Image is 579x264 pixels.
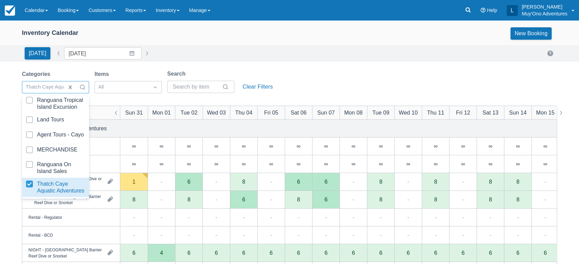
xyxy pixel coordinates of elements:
[516,161,520,167] div: ∞
[298,213,299,221] div: -
[477,137,504,155] div: ∞
[422,244,449,262] div: 6
[215,177,217,186] div: -
[269,161,273,167] div: ∞
[214,161,218,167] div: ∞
[215,213,217,221] div: -
[544,177,546,186] div: -
[325,231,327,239] div: -
[372,108,390,117] div: Tue 09
[270,250,273,255] div: 6
[187,161,191,167] div: ∞
[367,155,394,173] div: ∞
[434,179,437,184] div: 8
[380,231,382,239] div: -
[202,244,230,262] div: 6
[22,29,78,37] div: Inventory Calendar
[340,155,367,173] div: ∞
[161,195,162,203] div: -
[379,250,382,255] div: 6
[544,195,546,203] div: -
[434,197,437,202] div: 8
[202,137,230,155] div: ∞
[516,179,519,184] div: 8
[461,161,465,167] div: ∞
[269,143,273,149] div: ∞
[215,231,217,239] div: -
[161,177,162,186] div: -
[435,231,436,239] div: -
[297,250,300,255] div: 6
[422,137,449,155] div: ∞
[477,155,504,173] div: ∞
[242,197,245,202] div: 6
[270,213,272,221] div: -
[324,161,328,167] div: ∞
[133,179,136,184] div: 1
[120,244,148,262] div: 6
[456,108,470,117] div: Fri 12
[449,155,477,173] div: ∞
[504,155,531,173] div: ∞
[449,137,477,155] div: ∞
[264,108,278,117] div: Fri 05
[214,143,218,149] div: ∞
[406,143,410,149] div: ∞
[481,8,485,13] i: Help
[407,177,409,186] div: -
[242,179,245,184] div: 8
[285,137,312,155] div: ∞
[187,143,191,149] div: ∞
[298,231,299,239] div: -
[489,143,492,149] div: ∞
[489,250,492,255] div: 6
[312,155,340,173] div: ∞
[477,244,504,262] div: 6
[434,143,438,149] div: ∞
[380,213,382,221] div: -
[132,161,136,167] div: ∞
[230,137,257,155] div: ∞
[461,250,465,255] div: 6
[324,179,328,184] div: 6
[462,213,464,221] div: -
[352,143,355,149] div: ∞
[148,137,175,155] div: ∞
[285,244,312,262] div: 6
[22,70,53,78] label: Categories
[148,244,175,262] div: 4
[482,108,498,117] div: Sat 13
[544,231,546,239] div: -
[407,250,410,255] div: 6
[352,250,355,255] div: 6
[504,137,531,155] div: ∞
[353,177,354,186] div: -
[133,213,135,221] div: -
[367,244,394,262] div: 6
[399,108,418,117] div: Wed 10
[394,155,422,173] div: ∞
[435,213,436,221] div: -
[79,84,86,91] span: Search
[407,213,409,221] div: -
[242,161,246,167] div: ∞
[257,137,285,155] div: ∞
[462,195,464,203] div: -
[510,27,552,40] a: New Booking
[28,232,53,238] div: Rental - BCD
[489,179,492,184] div: 8
[367,137,394,155] div: ∞
[324,250,328,255] div: 6
[544,250,547,255] div: 6
[160,161,163,167] div: ∞
[379,161,383,167] div: ∞
[517,231,519,239] div: -
[28,247,102,259] div: NIGHT - [GEOGRAPHIC_DATA] Barrier Reef Dive or Snorkel
[243,213,245,221] div: -
[152,84,159,91] span: Dropdown icon
[34,193,102,206] div: PM - [GEOGRAPHIC_DATA] Barrier Reef Dive or Snorkel
[531,244,559,262] div: 6
[187,250,190,255] div: 6
[152,108,171,117] div: Mon 01
[64,47,141,60] input: Date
